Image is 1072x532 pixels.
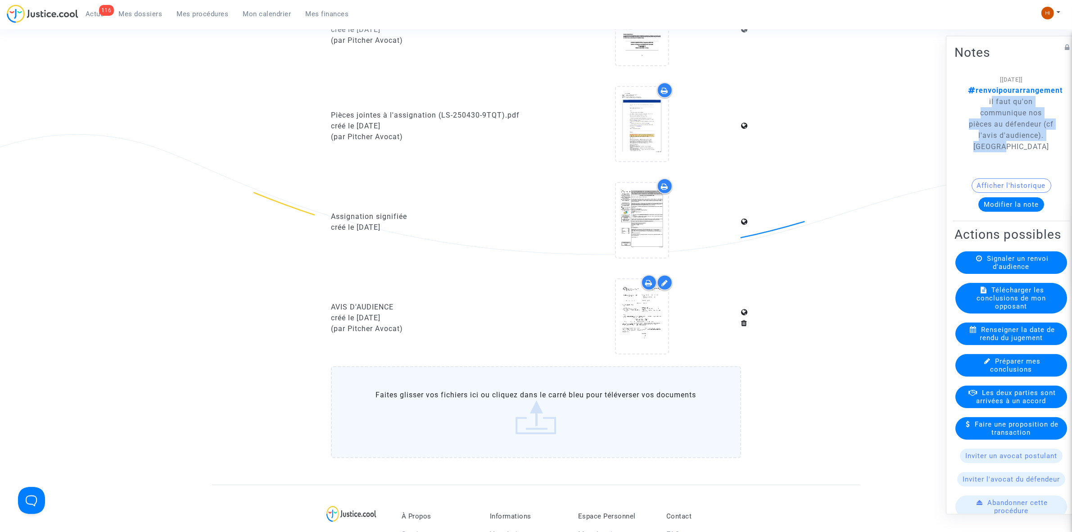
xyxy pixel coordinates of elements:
[331,323,529,334] div: (par Pitcher Avocat)
[326,506,376,522] img: logo-lg.svg
[177,10,229,18] span: Mes procédures
[1000,76,1022,82] span: [[DATE]]
[965,451,1057,459] span: Inviter un avocat postulant
[972,178,1051,192] button: Afficher l'historique
[331,313,529,323] div: créé le [DATE]
[978,197,1044,211] button: Modifier la note
[119,10,163,18] span: Mes dossiers
[331,121,529,132] div: créé le [DATE]
[86,10,104,18] span: Actus
[954,44,1068,60] h2: Notes
[306,10,349,18] span: Mes finances
[968,86,1063,94] span: renvoipourarrangement
[975,420,1059,436] span: Faire une proposition de transaction
[963,475,1060,483] span: Inviter l'avocat du défendeur
[490,512,565,520] p: Informations
[402,512,476,520] p: À Propos
[666,512,741,520] p: Contact
[331,222,529,233] div: créé le [DATE]
[331,24,529,35] div: créé le [DATE]
[1041,7,1054,19] img: fc99b196863ffcca57bb8fe2645aafd9
[7,5,78,23] img: jc-logo.svg
[331,132,529,142] div: (par Pitcher Avocat)
[977,286,1046,310] span: Télécharger les conclusions de mon opposant
[331,110,529,121] div: Pièces jointes à l'assignation (LS-250430-9TQT).pdf
[980,325,1055,341] span: Renseigner la date de rendu du jugement
[18,487,45,514] iframe: Help Scout Beacon - Open
[968,86,1063,150] span: il faut qu'on communique nos pièces au défendeur (cf l'avis d'audience). [GEOGRAPHIC_DATA]
[99,5,114,16] div: 116
[331,211,529,222] div: Assignation signifiée
[243,10,291,18] span: Mon calendrier
[331,302,529,313] div: AVIS D'AUDIENCE
[977,388,1056,405] span: Les deux parties sont arrivées à un accord
[991,357,1041,373] span: Préparer mes conclusions
[988,498,1048,514] span: Abandonner cette procédure
[578,512,653,520] p: Espace Personnel
[954,226,1068,242] h2: Actions possibles
[987,254,1049,270] span: Signaler un renvoi d'audience
[331,35,529,46] div: (par Pitcher Avocat)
